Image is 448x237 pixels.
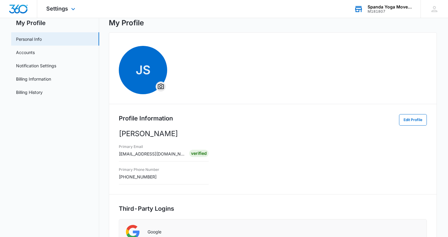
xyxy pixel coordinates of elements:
[189,150,209,157] div: Verified
[368,9,412,14] div: account id
[109,18,144,27] h1: My Profile
[16,36,42,42] a: Personal Info
[119,46,167,94] span: JSOverflow Menu
[148,229,161,235] p: Google
[156,82,166,91] button: Overflow Menu
[119,128,427,139] p: [PERSON_NAME]
[399,114,427,126] button: Edit Profile
[46,5,68,12] span: Settings
[16,76,51,82] a: Billing Information
[11,18,99,27] h2: My Profile
[119,204,427,213] h2: Third-Party Logins
[119,144,185,149] h3: Primary Email
[368,5,412,9] div: account name
[119,166,159,180] div: [PHONE_NUMBER]
[119,114,173,123] h2: Profile Information
[119,167,159,172] h3: Primary Phone Number
[119,151,192,156] span: [EMAIL_ADDRESS][DOMAIN_NAME]
[16,89,43,95] a: Billing History
[16,49,35,56] a: Accounts
[119,46,167,94] span: JS
[16,62,56,69] a: Notification Settings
